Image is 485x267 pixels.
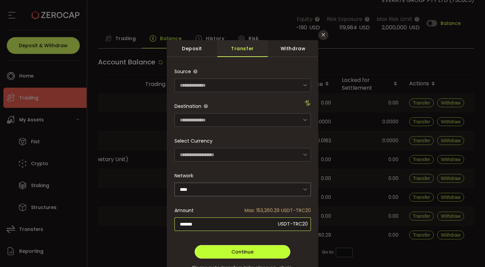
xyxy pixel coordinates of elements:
[278,220,308,227] span: USDT-TRC20
[451,235,485,267] iframe: To enrich screen reader interactions, please activate Accessibility in Grammarly extension settings
[231,248,254,255] span: Continue
[174,68,191,75] span: Source
[167,40,217,57] div: Deposit
[174,103,201,110] span: Destination
[174,138,213,144] label: Select Currency
[268,40,318,57] div: Withdraw
[174,172,193,179] label: Network
[195,245,290,259] button: Continue
[451,235,485,267] div: Chat Widget
[245,204,311,217] span: Max: 153,260.29 USDT-TRC20
[174,204,194,217] span: Amount
[217,40,268,57] div: Transfer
